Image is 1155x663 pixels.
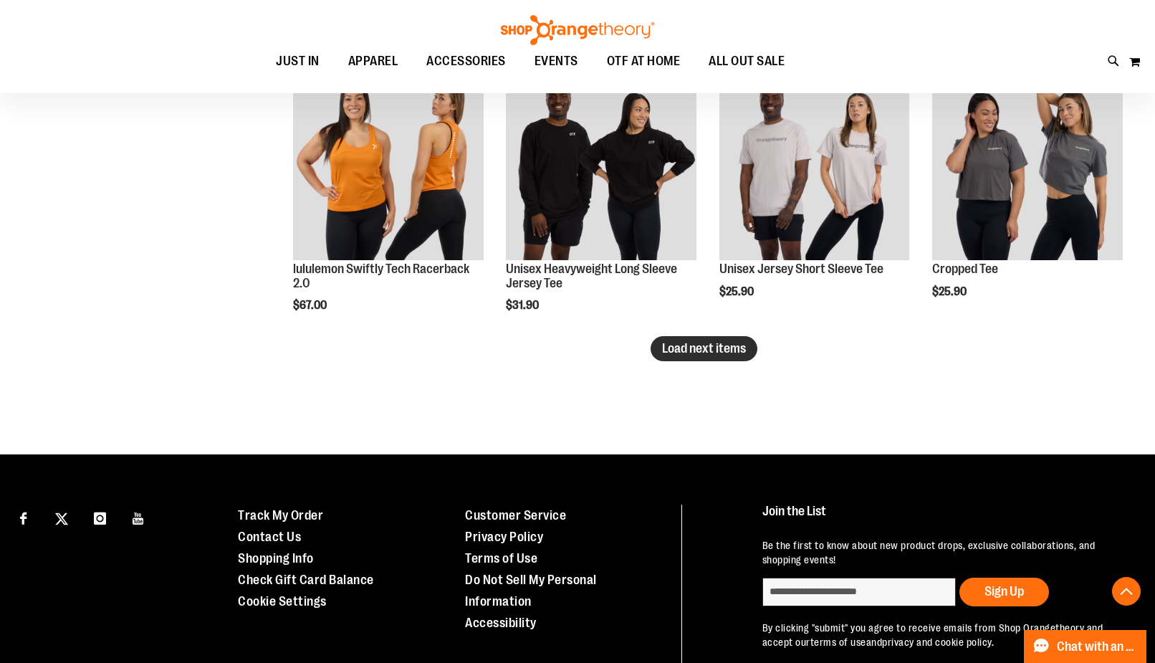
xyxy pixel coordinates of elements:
a: OTF Unisex Jersey SS Tee Grey [719,70,910,262]
span: Load next items [662,341,746,356]
div: product [925,62,1130,334]
span: OTF AT HOME [607,45,681,77]
a: Contact Us [238,530,301,544]
span: $25.90 [719,285,756,298]
button: Back To Top [1112,577,1141,606]
div: product [499,62,704,348]
img: Twitter [55,512,68,525]
span: $67.00 [293,299,329,312]
img: OTF Womens Crop Tee Grey [932,70,1123,260]
a: Accessibility [465,616,537,630]
a: Terms of Use [465,551,537,566]
img: OTF Unisex Heavyweight Long Sleeve Jersey Tee Black [506,70,696,260]
a: lululemon Swiftly Tech Racerback 2.0 [293,70,484,262]
span: ACCESSORIES [426,45,506,77]
span: $25.90 [932,285,969,298]
h4: Join the List [762,505,1126,531]
a: Unisex Heavyweight Long Sleeve Jersey Tee [506,262,677,290]
span: EVENTS [535,45,578,77]
a: Unisex Jersey Short Sleeve Tee [719,262,883,276]
a: Check Gift Card Balance [238,573,374,587]
p: Be the first to know about new product drops, exclusive collaborations, and shopping events! [762,538,1126,567]
a: Shopping Info [238,551,314,566]
div: product [712,62,917,334]
span: ALL OUT SALE [709,45,785,77]
a: privacy and cookie policy. [882,636,994,648]
a: Cropped Tee [932,262,998,276]
a: Do Not Sell My Personal Information [465,573,597,609]
a: Visit our Facebook page [11,505,36,530]
span: Chat with an Expert [1057,640,1138,654]
img: Shop Orangetheory [499,15,656,45]
input: enter email [762,578,956,606]
button: Load next items [651,336,757,361]
button: Sign Up [959,578,1049,606]
span: $31.90 [506,299,541,312]
span: JUST IN [276,45,320,77]
a: lululemon Swiftly Tech Racerback 2.0 [293,262,469,290]
span: Sign Up [984,584,1024,598]
a: Visit our X page [49,505,75,530]
div: product [286,62,491,348]
a: Track My Order [238,508,323,523]
button: Chat with an Expert [1024,630,1147,663]
span: APPAREL [348,45,398,77]
a: OTF Womens Crop Tee Grey [932,70,1123,262]
a: Privacy Policy [465,530,543,544]
p: By clicking "submit" you agree to receive emails from Shop Orangetheory and accept our and [762,621,1126,649]
a: terms of use [810,636,866,648]
a: Visit our Youtube page [126,505,151,530]
a: Customer Service [465,508,566,523]
a: OTF Unisex Heavyweight Long Sleeve Jersey Tee Black [506,70,696,262]
a: Visit our Instagram page [87,505,112,530]
img: OTF Unisex Jersey SS Tee Grey [719,70,910,260]
a: Cookie Settings [238,594,327,609]
img: lululemon Swiftly Tech Racerback 2.0 [293,70,484,260]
